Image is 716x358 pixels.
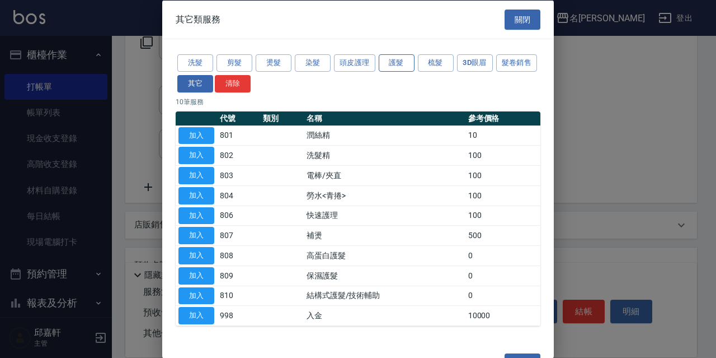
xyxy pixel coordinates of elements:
button: 加入 [178,127,214,144]
p: 10 筆服務 [176,96,540,106]
button: 染髮 [295,54,331,72]
span: 其它類服務 [176,13,220,25]
td: 806 [217,206,260,226]
button: 加入 [178,147,214,164]
td: 10000 [465,305,540,326]
td: 勞水<青捲> [304,185,465,206]
button: 燙髮 [256,54,291,72]
th: 代號 [217,111,260,125]
td: 802 [217,145,260,165]
button: 加入 [178,287,214,304]
button: 3D眼眉 [457,54,493,72]
td: 入金 [304,305,465,326]
td: 潤絲精 [304,125,465,146]
td: 結構式護髮/技術輔助 [304,286,465,306]
td: 810 [217,286,260,306]
td: 100 [465,145,540,165]
td: 0 [465,286,540,306]
td: 電棒/夾直 [304,165,465,185]
td: 804 [217,185,260,206]
td: 保濕護髮 [304,266,465,286]
td: 807 [217,225,260,245]
button: 其它 [177,75,213,92]
button: 剪髮 [216,54,252,72]
button: 關閉 [505,9,540,30]
th: 名稱 [304,111,465,125]
td: 10 [465,125,540,146]
button: 洗髮 [177,54,213,72]
button: 加入 [178,307,214,324]
td: 100 [465,185,540,206]
td: 100 [465,165,540,185]
th: 類別 [260,111,303,125]
td: 高蛋白護髮 [304,245,465,266]
td: 808 [217,245,260,266]
button: 頭皮護理 [334,54,375,72]
td: 0 [465,266,540,286]
td: 快速護理 [304,206,465,226]
td: 809 [217,266,260,286]
td: 洗髮精 [304,145,465,165]
button: 加入 [178,247,214,264]
button: 清除 [215,75,251,92]
button: 髮卷銷售 [496,54,538,72]
button: 加入 [178,267,214,284]
button: 護髮 [379,54,414,72]
button: 加入 [178,227,214,244]
td: 500 [465,225,540,245]
button: 加入 [178,167,214,184]
td: 801 [217,125,260,146]
td: 補燙 [304,225,465,245]
td: 998 [217,305,260,326]
td: 100 [465,206,540,226]
th: 參考價格 [465,111,540,125]
td: 0 [465,245,540,266]
button: 梳髮 [418,54,454,72]
button: 加入 [178,207,214,224]
button: 加入 [178,187,214,204]
td: 803 [217,165,260,185]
